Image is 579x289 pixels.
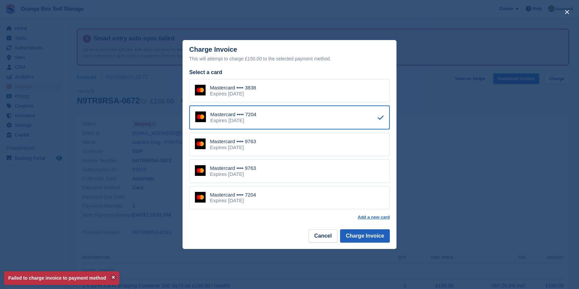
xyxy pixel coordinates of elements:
div: This will attempt to charge £150.00 to the selected payment method. [189,55,390,63]
img: Mastercard Logo [195,165,206,176]
div: Select a card [189,68,390,76]
div: Expires [DATE] [210,198,256,204]
div: Mastercard •••• 7204 [210,192,256,198]
img: Mastercard Logo [195,85,206,95]
img: Mastercard Logo [195,138,206,149]
button: close [562,7,572,17]
div: Expires [DATE] [210,171,256,177]
div: Mastercard •••• 9763 [210,138,256,144]
p: Failed to charge invoice to payment method [4,271,119,285]
a: Add a new card [358,215,390,220]
div: Mastercard •••• 3838 [210,85,256,91]
div: Expires [DATE] [210,144,256,151]
div: Expires [DATE] [210,117,256,123]
button: Cancel [309,229,337,243]
img: Mastercard Logo [195,111,206,122]
button: Charge Invoice [340,229,390,243]
img: Mastercard Logo [195,192,206,203]
div: Mastercard •••• 9763 [210,165,256,171]
div: Expires [DATE] [210,91,256,97]
div: Mastercard •••• 7204 [210,111,256,117]
div: Charge Invoice [189,46,390,63]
